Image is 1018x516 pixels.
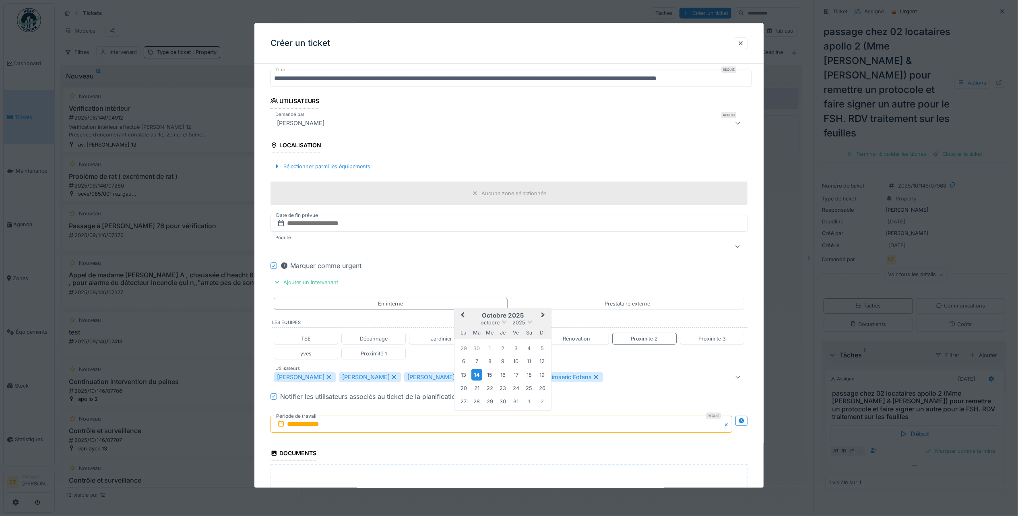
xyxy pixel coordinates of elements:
[339,372,401,382] div: [PERSON_NAME]
[537,309,550,322] button: Next Month
[271,447,316,461] div: Documents
[481,319,500,325] span: octobre
[458,355,469,366] div: Choose lundi 6 octobre 2025
[510,369,521,380] div: Choose vendredi 17 octobre 2025
[498,396,508,407] div: Choose jeudi 30 octobre 2025
[484,343,495,353] div: Choose mercredi 1 octobre 2025
[274,118,328,128] div: [PERSON_NAME]
[404,372,466,382] div: [PERSON_NAME]
[498,327,508,338] div: jeudi
[484,369,495,380] div: Choose mercredi 15 octobre 2025
[510,327,521,338] div: vendredi
[271,161,374,172] div: Sélectionner parmi les équipements
[471,382,482,393] div: Choose mardi 21 octobre 2025
[481,190,546,197] div: Aucune zone sélectionnée
[537,396,547,407] div: Choose dimanche 2 novembre 2025
[510,396,521,407] div: Choose vendredi 31 octobre 2025
[272,319,747,328] label: Les équipes
[524,355,535,366] div: Choose samedi 11 octobre 2025
[471,369,482,380] div: Choose mardi 14 octobre 2025
[431,334,452,342] div: Jardinier
[271,277,341,288] div: Ajouter un intervenant
[537,369,547,380] div: Choose dimanche 19 octobre 2025
[510,382,521,393] div: Choose vendredi 24 octobre 2025
[537,343,547,353] div: Choose dimanche 5 octobre 2025
[274,372,336,382] div: [PERSON_NAME]
[605,299,650,307] div: Prestataire externe
[458,369,469,380] div: Choose lundi 13 octobre 2025
[274,66,287,73] label: Titre
[301,334,311,342] div: TSE
[275,211,319,220] label: Date de fin prévue
[484,382,495,393] div: Choose mercredi 22 octobre 2025
[471,355,482,366] div: Choose mardi 7 octobre 2025
[458,327,469,338] div: lundi
[275,412,317,421] label: Période de travail
[535,372,603,382] div: Ibrahimaeric Fofana
[537,355,547,366] div: Choose dimanche 12 octobre 2025
[471,396,482,407] div: Choose mardi 28 octobre 2025
[471,343,482,353] div: Choose mardi 30 septembre 2025
[524,327,535,338] div: samedi
[280,392,459,401] div: Notifier les utilisateurs associés au ticket de la planification
[274,234,293,241] label: Priorité
[721,112,736,118] div: Requis
[458,343,469,353] div: Choose lundi 29 septembre 2025
[631,334,658,342] div: Proximité 2
[378,299,403,307] div: En interne
[537,327,547,338] div: dimanche
[271,95,319,109] div: Utilisateurs
[510,355,521,366] div: Choose vendredi 10 octobre 2025
[271,139,321,153] div: Localisation
[723,416,732,433] button: Close
[471,327,482,338] div: mardi
[563,334,591,342] div: Rénovation
[484,396,495,407] div: Choose mercredi 29 octobre 2025
[721,66,736,73] div: Requis
[274,111,306,118] label: Demandé par
[454,312,551,319] h2: octobre 2025
[512,319,525,325] span: 2025
[498,355,508,366] div: Choose jeudi 9 octobre 2025
[537,382,547,393] div: Choose dimanche 26 octobre 2025
[457,341,549,407] div: Month octobre, 2025
[524,396,535,407] div: Choose samedi 1 novembre 2025
[484,327,495,338] div: mercredi
[524,343,535,353] div: Choose samedi 4 octobre 2025
[498,382,508,393] div: Choose jeudi 23 octobre 2025
[300,349,312,357] div: yves
[510,343,521,353] div: Choose vendredi 3 octobre 2025
[280,261,361,270] div: Marquer comme urgent
[455,309,468,322] button: Previous Month
[524,369,535,380] div: Choose samedi 18 octobre 2025
[361,349,387,357] div: Proximité 1
[698,334,726,342] div: Proximité 3
[274,365,301,372] label: Utilisateurs
[360,334,388,342] div: Dépannage
[706,413,721,419] div: Requis
[458,382,469,393] div: Choose lundi 20 octobre 2025
[271,38,330,48] h3: Créer un ticket
[498,343,508,353] div: Choose jeudi 2 octobre 2025
[524,382,535,393] div: Choose samedi 25 octobre 2025
[498,369,508,380] div: Choose jeudi 16 octobre 2025
[458,396,469,407] div: Choose lundi 27 octobre 2025
[484,355,495,366] div: Choose mercredi 8 octobre 2025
